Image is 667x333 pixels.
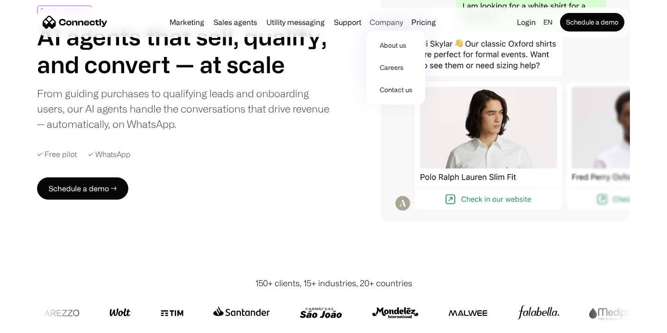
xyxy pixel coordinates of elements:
nav: Company [367,29,425,105]
div: ✓ Free pilot [37,150,77,159]
div: en [543,16,553,29]
h1: AI agents that sell, qualify, and convert — at scale [37,23,330,78]
a: Schedule a demo [560,13,624,31]
div: From guiding purchases to qualifying leads and onboarding users, our AI agents handle the convers... [37,86,330,132]
ul: Language list [19,317,56,330]
a: Pricing [408,19,440,26]
div: en [540,16,558,29]
a: Utility messaging [263,19,328,26]
a: Careers [371,57,422,79]
div: 150+ clients, 15+ industries, 20+ countries [255,277,412,289]
a: Support [330,19,365,26]
a: Login [513,16,540,29]
div: Company [370,16,403,29]
aside: Language selected: English [9,316,56,330]
a: home [43,15,107,29]
a: About us [371,34,422,57]
div: ✓ WhatsApp [88,150,131,159]
a: Contact us [371,79,422,101]
a: Marketing [166,19,208,26]
a: Schedule a demo → [37,177,128,200]
a: Sales agents [210,19,261,26]
div: Company [367,16,406,29]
